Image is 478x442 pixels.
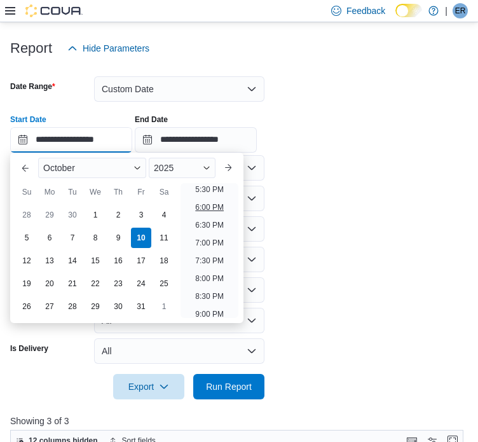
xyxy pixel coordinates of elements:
[247,254,257,265] button: Open list of options
[154,205,174,225] div: day-4
[43,163,75,173] span: October
[108,205,128,225] div: day-2
[445,3,447,18] p: |
[10,127,132,153] input: Press the down key to enter a popover containing a calendar. Press the escape key to close the po...
[193,374,264,399] button: Run Report
[218,158,238,178] button: Next month
[154,163,174,173] span: 2025
[190,182,229,197] li: 5:30 PM
[154,228,174,248] div: day-11
[39,296,60,317] div: day-27
[135,127,257,153] input: Press the down key to open a popover containing a calendar.
[395,17,396,18] span: Dark Mode
[108,296,128,317] div: day-30
[94,76,264,102] button: Custom Date
[17,296,37,317] div: day-26
[190,253,229,268] li: 7:30 PM
[113,374,184,399] button: Export
[131,205,151,225] div: day-3
[62,228,83,248] div: day-7
[149,158,215,178] div: Button. Open the year selector. 2025 is currently selected.
[455,3,466,18] span: ER
[15,204,175,318] div: October, 2025
[108,251,128,271] div: day-16
[17,228,37,248] div: day-5
[10,81,55,92] label: Date Range
[38,158,146,178] div: Button. Open the month selector. October is currently selected.
[62,182,83,202] div: Tu
[346,4,385,17] span: Feedback
[108,182,128,202] div: Th
[154,273,174,294] div: day-25
[85,273,106,294] div: day-22
[85,228,106,248] div: day-8
[247,163,257,173] button: Open list of options
[181,183,238,318] ul: Time
[131,273,151,294] div: day-24
[62,296,83,317] div: day-28
[190,218,229,233] li: 6:30 PM
[131,182,151,202] div: Fr
[62,36,154,61] button: Hide Parameters
[154,251,174,271] div: day-18
[10,41,52,56] h3: Report
[395,4,422,17] input: Dark Mode
[62,251,83,271] div: day-14
[94,338,264,364] button: All
[17,273,37,294] div: day-19
[85,251,106,271] div: day-15
[25,4,83,17] img: Cova
[39,182,60,202] div: Mo
[154,296,174,317] div: day-1
[190,235,229,251] li: 7:00 PM
[131,251,151,271] div: day-17
[121,374,177,399] span: Export
[190,307,229,322] li: 9:00 PM
[10,114,46,125] label: Start Date
[17,251,37,271] div: day-12
[17,182,37,202] div: Su
[85,296,106,317] div: day-29
[154,182,174,202] div: Sa
[15,158,36,178] button: Previous Month
[190,289,229,304] li: 8:30 PM
[83,42,149,55] span: Hide Parameters
[62,205,83,225] div: day-30
[206,380,252,393] span: Run Report
[10,343,48,354] label: Is Delivery
[85,205,106,225] div: day-1
[62,273,83,294] div: day-21
[247,193,257,204] button: Open list of options
[108,228,128,248] div: day-9
[131,296,151,317] div: day-31
[85,182,106,202] div: We
[247,224,257,234] button: Open list of options
[39,228,60,248] div: day-6
[190,271,229,286] li: 8:00 PM
[135,114,168,125] label: End Date
[39,205,60,225] div: day-29
[39,251,60,271] div: day-13
[108,273,128,294] div: day-23
[131,228,151,248] div: day-10
[39,273,60,294] div: day-20
[453,3,468,18] div: Ernie Reyes
[17,205,37,225] div: day-28
[190,200,229,215] li: 6:00 PM
[10,415,468,427] p: Showing 3 of 3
